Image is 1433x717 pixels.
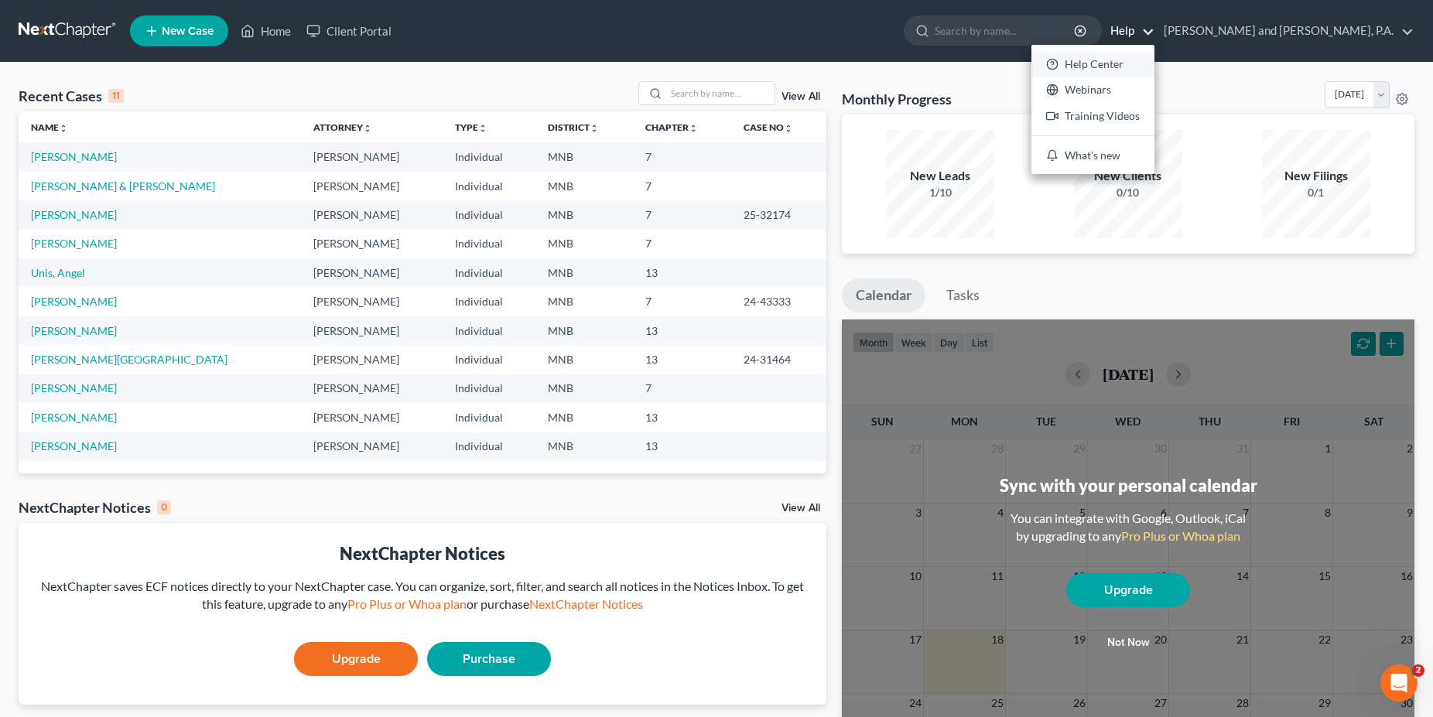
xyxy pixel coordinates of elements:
td: [PERSON_NAME] [301,230,443,258]
div: 0/1 [1262,185,1370,200]
div: New Clients [1074,167,1182,185]
a: Nameunfold_more [31,121,68,133]
td: MNB [535,345,632,374]
a: Help [1103,17,1154,45]
td: Individual [443,432,535,461]
div: 0 [157,500,171,514]
span: New Case [162,26,214,37]
td: 24-43333 [731,287,826,316]
i: unfold_more [784,124,793,133]
td: 7 [633,200,732,229]
i: unfold_more [590,124,599,133]
div: Recent Cases [19,87,124,105]
td: [PERSON_NAME] [301,200,443,229]
input: Search by name... [935,16,1076,45]
a: [PERSON_NAME] & [PERSON_NAME] [31,179,215,193]
span: 2 [1412,664,1424,677]
td: 24-31464 [731,345,826,374]
div: You can integrate with Google, Outlook, iCal by upgrading to any [1004,510,1252,545]
a: Unis, Angel [31,266,85,279]
td: MNB [535,374,632,403]
div: Help [1031,45,1154,174]
td: 13 [633,345,732,374]
iframe: Intercom live chat [1380,664,1418,702]
td: 13 [633,403,732,432]
a: Tasks [932,278,994,312]
div: NextChapter Notices [31,541,814,565]
a: Case Nounfold_more [744,121,793,133]
a: Pro Plus or Whoa plan [1121,528,1240,543]
a: Typeunfold_more [455,121,487,133]
a: Webinars [1031,77,1154,104]
i: unfold_more [363,124,372,133]
div: 0/10 [1074,185,1182,200]
a: View All [781,503,820,514]
a: Client Portal [299,17,399,45]
a: [PERSON_NAME] [31,439,117,452]
a: [PERSON_NAME] [31,237,117,250]
td: MNB [535,403,632,432]
a: [PERSON_NAME][GEOGRAPHIC_DATA] [31,353,227,366]
td: Individual [443,403,535,432]
a: [PERSON_NAME] [31,411,117,424]
a: [PERSON_NAME] [31,295,117,308]
a: Pro Plus or Whoa plan [347,596,467,611]
td: Individual [443,316,535,345]
td: 13 [633,432,732,461]
div: 1/10 [886,185,994,200]
a: Calendar [842,278,925,312]
div: NextChapter Notices [19,498,171,517]
div: New Leads [886,167,994,185]
td: MNB [535,200,632,229]
td: 25-32174 [731,200,826,229]
a: [PERSON_NAME] [31,324,117,337]
td: 13 [633,316,732,345]
div: New Filings [1262,167,1370,185]
td: [PERSON_NAME] [301,403,443,432]
a: Districtunfold_more [548,121,599,133]
td: [PERSON_NAME] [301,432,443,461]
td: Individual [443,258,535,287]
td: Individual [443,200,535,229]
i: unfold_more [478,124,487,133]
div: 11 [108,89,124,103]
td: Individual [443,230,535,258]
div: Sync with your personal calendar [1000,473,1257,497]
td: 7 [633,142,732,171]
a: View All [781,91,820,102]
td: [PERSON_NAME] [301,316,443,345]
a: What's new [1031,142,1154,169]
a: Attorneyunfold_more [313,121,372,133]
a: Upgrade [1066,573,1190,607]
td: MNB [535,172,632,200]
a: [PERSON_NAME] [31,381,117,394]
td: Individual [443,287,535,316]
td: MNB [535,316,632,345]
a: Upgrade [294,642,418,676]
td: 7 [633,287,732,316]
a: Purchase [427,642,551,676]
td: [PERSON_NAME] [301,172,443,200]
a: Chapterunfold_more [645,121,698,133]
a: [PERSON_NAME] and [PERSON_NAME], P.A. [1156,17,1414,45]
td: 7 [633,374,732,403]
a: [PERSON_NAME] [31,208,117,221]
button: Not now [1066,627,1190,658]
a: [PERSON_NAME] [31,150,117,163]
td: [PERSON_NAME] [301,287,443,316]
a: Help Center [1031,51,1154,77]
input: Search by name... [666,82,775,104]
td: [PERSON_NAME] [301,258,443,287]
td: MNB [535,142,632,171]
td: MNB [535,432,632,461]
i: unfold_more [689,124,698,133]
td: MNB [535,258,632,287]
td: Individual [443,172,535,200]
div: NextChapter saves ECF notices directly to your NextChapter case. You can organize, sort, filter, ... [31,578,814,613]
td: [PERSON_NAME] [301,374,443,403]
td: 7 [633,172,732,200]
td: MNB [535,230,632,258]
a: Training Videos [1031,103,1154,129]
td: [PERSON_NAME] [301,345,443,374]
i: unfold_more [59,124,68,133]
